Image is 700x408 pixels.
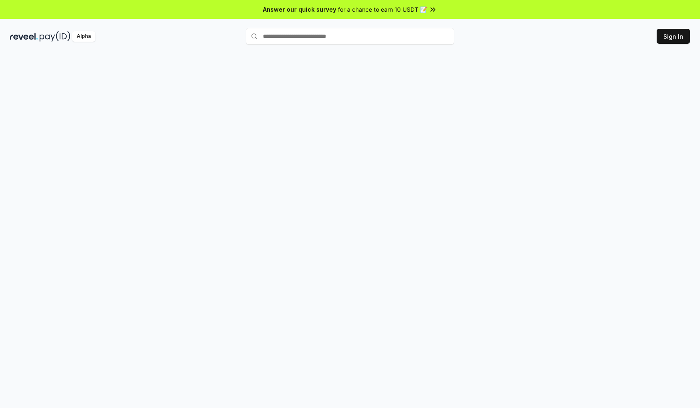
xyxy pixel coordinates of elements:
[10,31,38,42] img: reveel_dark
[72,31,95,42] div: Alpha
[263,5,336,14] span: Answer our quick survey
[657,29,690,44] button: Sign In
[40,31,70,42] img: pay_id
[338,5,427,14] span: for a chance to earn 10 USDT 📝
